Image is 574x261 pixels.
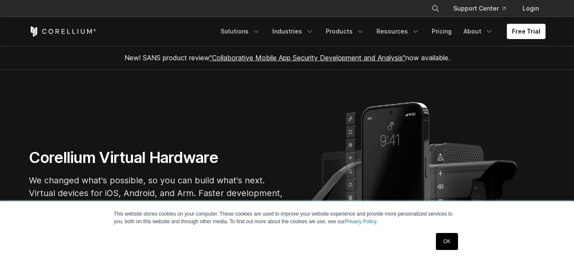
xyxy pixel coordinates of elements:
a: About [458,24,498,39]
p: This website stores cookies on your computer. These cookies are used to improve your website expe... [114,210,461,225]
div: Navigation Menu [421,1,546,16]
div: Navigation Menu [215,24,546,39]
a: Resources [371,24,425,39]
h1: Corellium Virtual Hardware [29,148,284,167]
button: Search [428,1,443,16]
a: Industries [267,24,319,39]
a: "Collaborative Mobile App Security Development and Analysis" [209,53,405,62]
a: Login [516,1,546,16]
a: Products [321,24,370,39]
a: OK [436,233,458,250]
a: Corellium Home [29,26,96,36]
a: Privacy Policy. [345,219,378,225]
a: Free Trial [507,24,546,39]
a: Solutions [215,24,266,39]
span: New! SANS product review now available. [124,53,450,62]
a: Pricing [427,24,457,39]
a: Support Center [447,1,512,16]
p: We changed what's possible, so you can build what's next. Virtual devices for iOS, Android, and A... [29,174,284,212]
